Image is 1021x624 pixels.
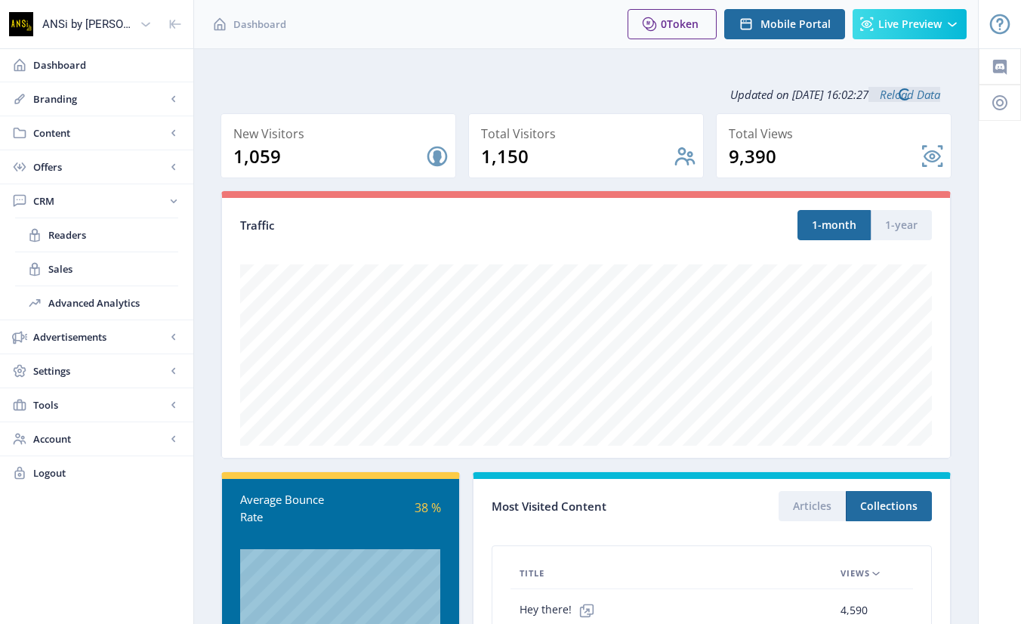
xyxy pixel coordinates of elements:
span: 38 % [415,499,441,516]
span: Dashboard [233,17,286,32]
span: Tools [33,397,166,412]
div: Traffic [240,217,586,234]
div: 9,390 [729,144,921,168]
div: Total Views [729,123,945,144]
span: CRM [33,193,166,209]
a: Readers [15,218,178,252]
span: Logout [33,465,181,480]
img: properties.app_icon.png [9,12,33,36]
button: Live Preview [853,9,967,39]
span: Sales [48,261,178,276]
span: Branding [33,91,166,107]
div: Total Visitors [481,123,697,144]
button: 1-year [871,210,932,240]
span: Dashboard [33,57,181,73]
span: Settings [33,363,166,378]
a: Reload Data [868,87,940,102]
div: 1,059 [233,144,425,168]
div: ANSi by [PERSON_NAME] [42,8,134,41]
div: Updated on [DATE] 16:02:27 [221,76,952,113]
a: Advanced Analytics [15,286,178,320]
a: Sales [15,252,178,286]
span: Advanced Analytics [48,295,178,310]
span: Views [841,564,870,582]
span: Token [667,17,699,31]
span: Account [33,431,166,446]
button: 0Token [628,9,717,39]
div: New Visitors [233,123,449,144]
span: 4,590 [841,601,868,619]
span: Live Preview [878,18,942,30]
button: Mobile Portal [724,9,845,39]
span: Offers [33,159,166,175]
button: Collections [846,491,932,521]
span: Content [33,125,166,141]
span: Title [520,564,544,582]
span: Mobile Portal [760,18,831,30]
div: Average Bounce Rate [240,491,341,525]
span: Readers [48,227,178,242]
button: Articles [779,491,846,521]
span: Advertisements [33,329,166,344]
button: 1-month [797,210,871,240]
div: Most Visited Content [492,495,712,518]
div: 1,150 [481,144,673,168]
